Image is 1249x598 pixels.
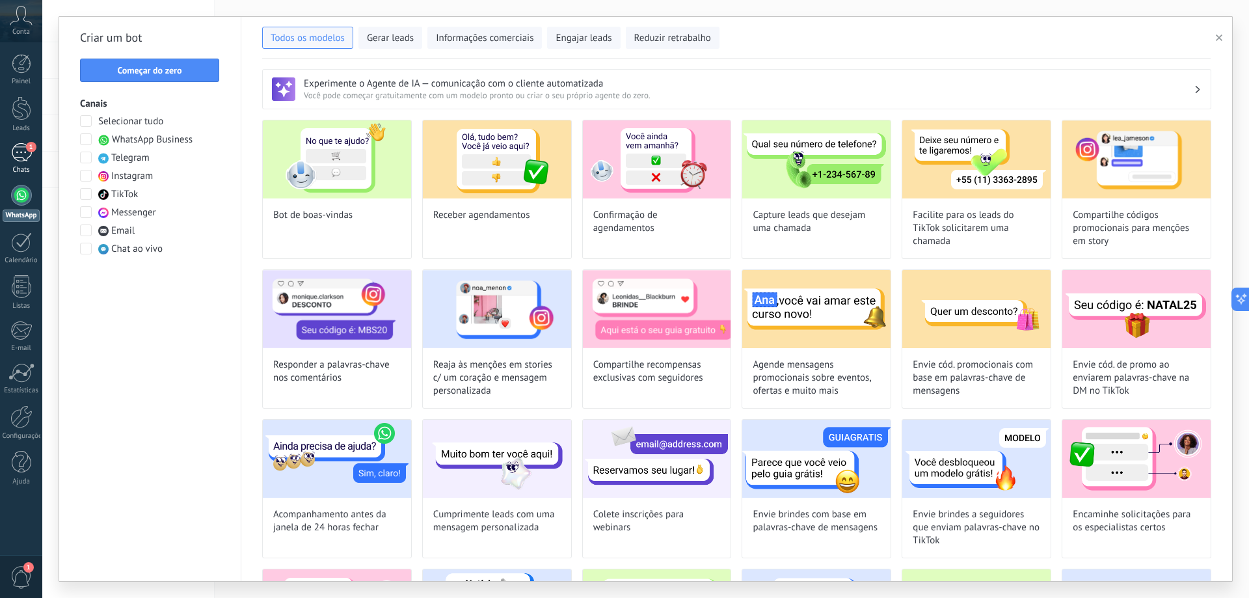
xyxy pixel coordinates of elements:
span: Confirmação de agendamentos [593,209,721,235]
img: Envie brindes com base em palavras-chave de mensagens [742,420,891,498]
span: Colete inscrições para webinars [593,508,721,534]
button: Informações comerciais [427,27,542,49]
button: Gerar leads [358,27,422,49]
span: WhatsApp Business [112,133,193,146]
div: Chats [3,166,40,174]
img: Acompanhamento antes da janela de 24 horas fechar [263,420,411,498]
div: Leads [3,124,40,133]
span: 1 [23,562,34,573]
span: Envie cód. promocionais com base em palavras-chave de mensagens [913,359,1040,398]
span: TikTok [111,188,138,201]
span: Conta [12,28,30,36]
span: Envie brindes com base em palavras-chave de mensagens [753,508,880,534]
span: Chat ao vivo [111,243,163,256]
button: Todos os modelos [262,27,353,49]
button: Começar do zero [80,59,219,82]
h3: Experimente o Agente de IA — comunicação com o cliente automatizada [304,77,1194,90]
span: Engajar leads [556,32,611,45]
img: Capture leads que desejam uma chamada [742,120,891,198]
span: Receber agendamentos [433,209,530,222]
span: Compartilhe códigos promocionais para menções em story [1073,209,1200,248]
div: Configurações [3,432,40,441]
button: Reduzir retrabalho [626,27,719,49]
span: Capture leads que desejam uma chamada [753,209,880,235]
span: Envie brindes a seguidores que enviam palavras-chave no TikTok [913,508,1040,547]
img: Responder a palavras-chave nos comentários [263,270,411,348]
span: Gerar leads [367,32,414,45]
img: Bot de boas-vindas [263,120,411,198]
span: Email [111,224,135,238]
span: Todos os modelos [271,32,345,45]
img: Cumprimente leads com uma mensagem personalizada [423,420,571,498]
span: Informações comerciais [436,32,533,45]
h3: Canais [80,98,220,110]
div: E-mail [3,344,40,353]
img: Envie brindes a seguidores que enviam palavras-chave no TikTok [902,420,1051,498]
div: Listas [3,302,40,310]
span: Acompanhamento antes da janela de 24 horas fechar [273,508,401,534]
span: Envie cód. de promo ao enviarem palavras-chave na DM no TikTok [1073,359,1200,398]
div: Estatísticas [3,387,40,395]
img: Agende mensagens promocionais sobre eventos, ofertas e muito mais [742,270,891,348]
img: Encaminhe solicitações para os especialistas certos [1062,420,1211,498]
img: Compartilhe códigos promocionais para menções em story [1062,120,1211,198]
div: WhatsApp [3,210,40,222]
img: Envie cód. de promo ao enviarem palavras-chave na DM no TikTok [1062,270,1211,348]
img: Compartilhe recompensas exclusivas com seguidores [583,270,731,348]
img: Reaja às menções em stories c/ um coração e mensagem personalizada [423,270,571,348]
span: Você pode começar gratuitamente com um modelo pronto ou criar o seu próprio agente do zero. [304,90,1194,101]
span: Telegram [111,152,150,165]
span: Encaminhe solicitações para os especialistas certos [1073,508,1200,534]
span: Agende mensagens promocionais sobre eventos, ofertas e muito mais [753,359,880,398]
span: Cumprimente leads com uma mensagem personalizada [433,508,561,534]
span: Reduzir retrabalho [634,32,711,45]
div: Ajuda [3,478,40,486]
span: Messenger [111,206,156,219]
img: Facilite para os leads do TikTok solicitarem uma chamada [902,120,1051,198]
span: Instagram [111,170,153,183]
span: 1 [26,142,36,152]
img: Receber agendamentos [423,120,571,198]
img: Envie cód. promocionais com base em palavras-chave de mensagens [902,270,1051,348]
img: Confirmação de agendamentos [583,120,731,198]
img: Colete inscrições para webinars [583,420,731,498]
span: Compartilhe recompensas exclusivas com seguidores [593,359,721,385]
div: Painel [3,77,40,86]
button: Engajar leads [547,27,620,49]
span: Reaja às menções em stories c/ um coração e mensagem personalizada [433,359,561,398]
span: Responder a palavras-chave nos comentários [273,359,401,385]
h2: Criar um bot [80,27,220,48]
span: Selecionar tudo [98,115,163,128]
span: Começar do zero [117,66,181,75]
div: Calendário [3,256,40,265]
span: Facilite para os leads do TikTok solicitarem uma chamada [913,209,1040,248]
span: Bot de boas-vindas [273,209,353,222]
